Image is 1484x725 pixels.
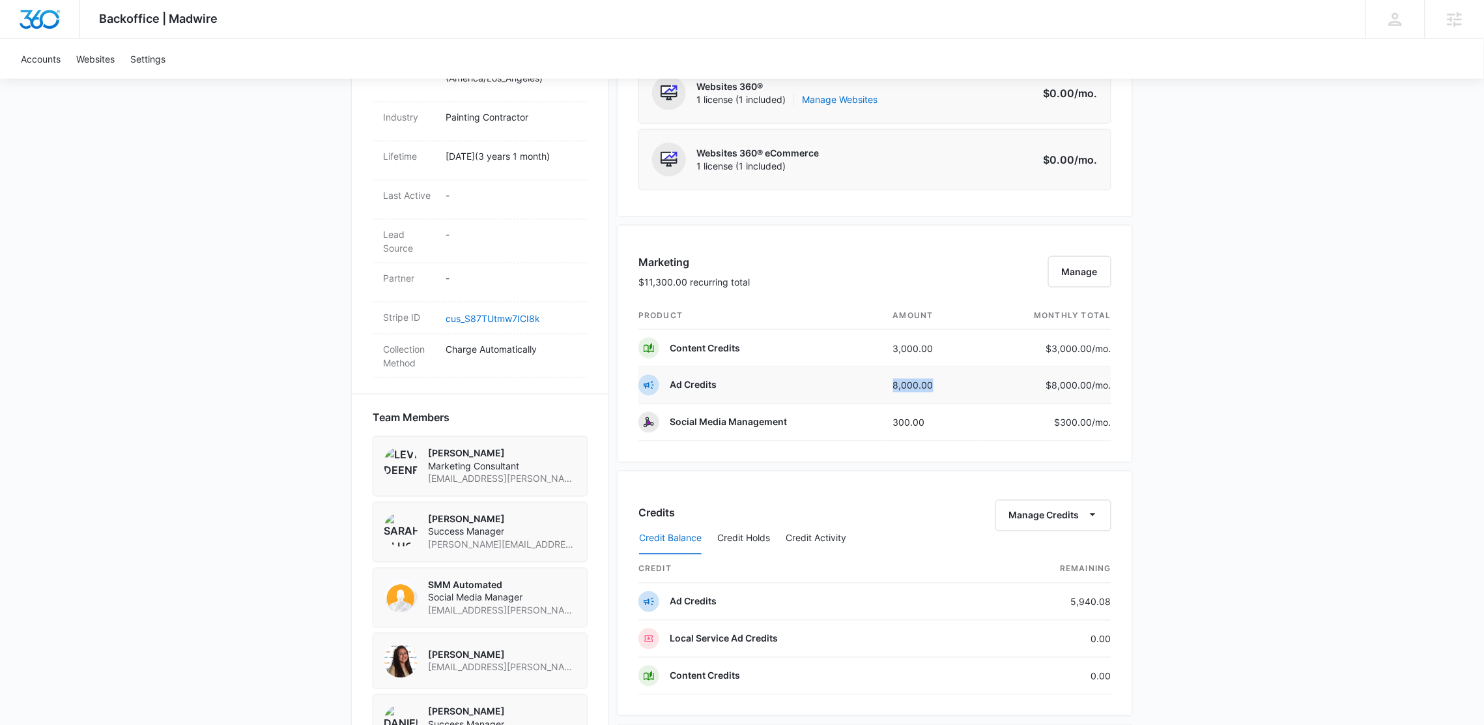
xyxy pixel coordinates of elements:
p: Websites 360® eCommerce [696,147,819,160]
dt: Last Active [383,188,435,202]
th: product [638,302,883,330]
p: Charge Automatically [446,342,577,356]
span: /mo. [1092,417,1111,428]
th: amount [883,302,977,330]
p: SMM Automated [428,579,577,592]
a: cus_S87TUtmw7ICI8k [446,313,540,324]
span: [PERSON_NAME][EMAIL_ADDRESS][PERSON_NAME][DOMAIN_NAME] [428,539,577,552]
td: 0.00 [973,621,1111,658]
a: Settings [122,39,173,79]
th: Remaining [973,555,1111,584]
p: - [446,188,577,202]
p: Ad Credits [670,595,717,608]
td: 0.00 [973,658,1111,695]
div: Lead Source- [373,220,588,263]
img: Audriana Talamantes [384,644,418,678]
dt: Lifetime [383,149,435,163]
th: monthly total [977,302,1111,330]
a: Websites [68,39,122,79]
span: [EMAIL_ADDRESS][PERSON_NAME][DOMAIN_NAME] [428,661,577,674]
div: Stripe IDcus_S87TUtmw7ICI8k [373,303,588,334]
span: /mo. [1092,380,1111,391]
p: Ad Credits [670,379,717,392]
a: Accounts [13,39,68,79]
img: SMM Automated [384,579,418,613]
span: Success Manager [428,525,577,539]
span: Backoffice | Madwire [100,12,218,25]
p: $300.00 [1050,416,1111,430]
span: 1 license (1 included) [696,93,878,106]
p: Social Media Management [670,416,787,429]
th: credit [638,555,973,584]
span: /mo. [1075,153,1098,166]
p: - [446,271,577,285]
div: Last Active- [373,181,588,220]
span: /mo. [1092,343,1111,354]
button: Credit Balance [639,524,702,555]
p: $3,000.00 [1046,342,1111,355]
dt: Lead Source [383,228,435,255]
td: 3,000.00 [883,330,977,367]
span: Team Members [373,410,449,426]
p: Painting Contractor [446,110,577,124]
img: Sarah Gluchacki [384,513,418,547]
p: $0.00 [1036,85,1098,101]
span: [EMAIL_ADDRESS][PERSON_NAME][DOMAIN_NAME] [428,473,577,486]
span: Social Media Manager [428,591,577,604]
p: [PERSON_NAME] [428,513,577,526]
h3: Credits [638,505,675,521]
div: Lifetime[DATE](3 years 1 month) [373,141,588,181]
p: $8,000.00 [1046,379,1111,392]
dt: Collection Method [383,342,435,370]
td: 5,940.08 [973,584,1111,621]
button: Manage Credits [995,500,1111,531]
span: Marketing Consultant [428,460,577,473]
img: Levi Deeney [384,447,418,481]
div: Collection MethodCharge Automatically [373,334,588,378]
span: [EMAIL_ADDRESS][PERSON_NAME][DOMAIN_NAME] [428,604,577,617]
p: [PERSON_NAME] [428,447,577,460]
p: Content Credits [670,670,740,683]
h3: Marketing [638,254,750,270]
div: IndustryPainting Contractor [373,102,588,141]
div: Partner- [373,263,588,303]
dt: Partner [383,271,435,285]
td: 300.00 [883,404,977,441]
dt: Stripe ID [383,310,435,324]
p: [PERSON_NAME] [428,649,577,662]
p: Websites 360® [696,80,878,93]
td: 8,000.00 [883,367,977,404]
p: - [446,228,577,241]
button: Credit Holds [717,524,770,555]
dt: Industry [383,110,435,124]
span: 1 license (1 included) [696,160,819,173]
p: [DATE] ( 3 years 1 month ) [446,149,577,163]
button: Manage [1048,256,1111,288]
span: /mo. [1075,87,1098,100]
p: Content Credits [670,342,740,355]
p: Local Service Ad Credits [670,632,778,645]
p: $11,300.00 recurring total [638,275,750,289]
button: Credit Activity [786,524,846,555]
p: $0.00 [1036,152,1098,168]
p: [PERSON_NAME] [428,705,577,718]
a: Manage Websites [802,93,878,106]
